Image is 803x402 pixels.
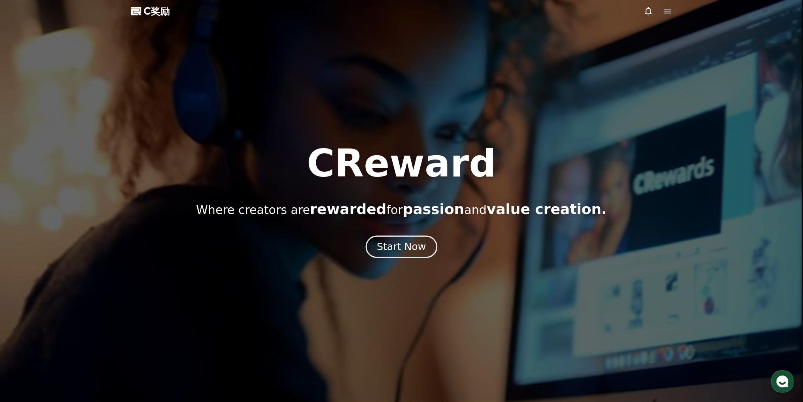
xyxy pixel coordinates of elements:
[52,250,102,270] a: Messages
[131,5,170,17] a: C奖励
[2,250,52,270] a: Home
[144,6,170,17] font: C奖励
[487,201,607,217] span: value creation.
[20,262,34,269] span: Home
[102,250,152,270] a: Settings
[307,145,496,182] h1: CReward
[196,201,607,217] p: Where creators are for and
[367,244,436,252] a: Start Now
[366,236,437,258] button: Start Now
[66,263,89,269] span: Messages
[117,262,136,269] span: Settings
[310,201,386,217] span: rewarded
[403,201,465,217] span: passion
[377,240,426,254] div: Start Now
